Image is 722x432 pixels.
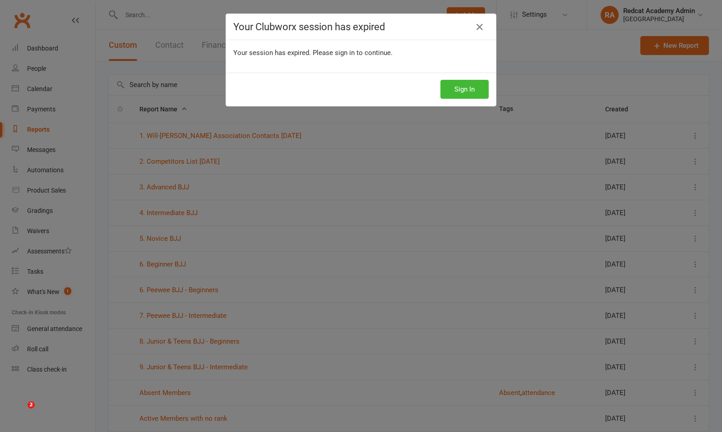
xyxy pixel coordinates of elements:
button: Sign In [440,80,489,99]
span: 2 [28,401,35,409]
span: Your session has expired. Please sign in to continue. [233,49,393,57]
a: Close [472,20,487,34]
h4: Your Clubworx session has expired [233,21,489,32]
iframe: Intercom live chat [9,401,31,423]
